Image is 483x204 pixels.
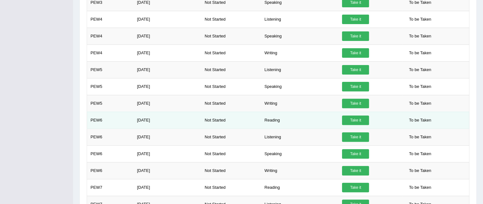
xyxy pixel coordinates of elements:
[133,145,201,162] td: [DATE]
[201,145,261,162] td: Not Started
[201,162,261,179] td: Not Started
[133,28,201,44] td: [DATE]
[201,61,261,78] td: Not Started
[87,61,134,78] td: PEW5
[406,48,434,58] span: To be Taken
[261,162,339,179] td: Writing
[342,132,369,142] a: Take it
[133,112,201,128] td: [DATE]
[406,149,434,159] span: To be Taken
[201,28,261,44] td: Not Started
[406,183,434,192] span: To be Taken
[342,149,369,159] a: Take it
[406,115,434,125] span: To be Taken
[406,166,434,175] span: To be Taken
[87,145,134,162] td: PEW6
[342,65,369,75] a: Take it
[133,95,201,112] td: [DATE]
[201,44,261,61] td: Not Started
[342,15,369,24] a: Take it
[87,78,134,95] td: PEW5
[133,179,201,196] td: [DATE]
[261,128,339,145] td: Listening
[261,112,339,128] td: Reading
[342,31,369,41] a: Take it
[201,128,261,145] td: Not Started
[261,95,339,112] td: Writing
[201,179,261,196] td: Not Started
[342,82,369,91] a: Take it
[201,112,261,128] td: Not Started
[87,179,134,196] td: PEW7
[133,11,201,28] td: [DATE]
[87,95,134,112] td: PEW5
[261,145,339,162] td: Speaking
[201,95,261,112] td: Not Started
[261,179,339,196] td: Reading
[87,11,134,28] td: PEW4
[87,162,134,179] td: PEW6
[406,15,434,24] span: To be Taken
[406,99,434,108] span: To be Taken
[342,166,369,175] a: Take it
[87,44,134,61] td: PEW4
[201,11,261,28] td: Not Started
[133,61,201,78] td: [DATE]
[406,31,434,41] span: To be Taken
[261,28,339,44] td: Speaking
[87,112,134,128] td: PEW6
[201,78,261,95] td: Not Started
[261,44,339,61] td: Writing
[133,78,201,95] td: [DATE]
[261,61,339,78] td: Listening
[87,128,134,145] td: PEW6
[406,65,434,75] span: To be Taken
[406,82,434,91] span: To be Taken
[133,162,201,179] td: [DATE]
[342,115,369,125] a: Take it
[342,183,369,192] a: Take it
[133,128,201,145] td: [DATE]
[87,28,134,44] td: PEW4
[133,44,201,61] td: [DATE]
[342,99,369,108] a: Take it
[261,78,339,95] td: Speaking
[342,48,369,58] a: Take it
[261,11,339,28] td: Listening
[406,132,434,142] span: To be Taken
